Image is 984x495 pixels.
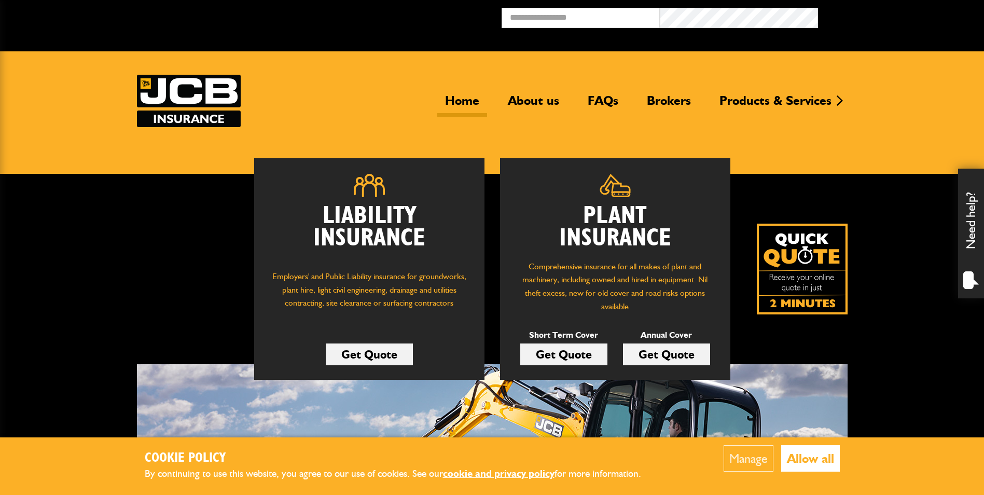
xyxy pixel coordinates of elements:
p: By continuing to use this website, you agree to our use of cookies. See our for more information. [145,466,658,482]
p: Employers' and Public Liability insurance for groundworks, plant hire, light civil engineering, d... [270,270,469,320]
button: Allow all [781,445,840,472]
button: Broker Login [818,8,976,24]
a: Brokers [639,93,699,117]
p: Short Term Cover [520,328,607,342]
a: Get Quote [623,343,710,365]
h2: Liability Insurance [270,205,469,260]
a: cookie and privacy policy [443,467,555,479]
a: Get your insurance quote isn just 2-minutes [757,224,848,314]
a: JCB Insurance Services [137,75,241,127]
h2: Cookie Policy [145,450,658,466]
a: FAQs [580,93,626,117]
a: About us [500,93,567,117]
button: Manage [724,445,773,472]
a: Home [437,93,487,117]
p: Comprehensive insurance for all makes of plant and machinery, including owned and hired in equipm... [516,260,715,313]
a: Get Quote [520,343,607,365]
img: JCB Insurance Services logo [137,75,241,127]
a: Products & Services [712,93,839,117]
h2: Plant Insurance [516,205,715,250]
p: Annual Cover [623,328,710,342]
div: Need help? [958,169,984,298]
a: Get Quote [326,343,413,365]
img: Quick Quote [757,224,848,314]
